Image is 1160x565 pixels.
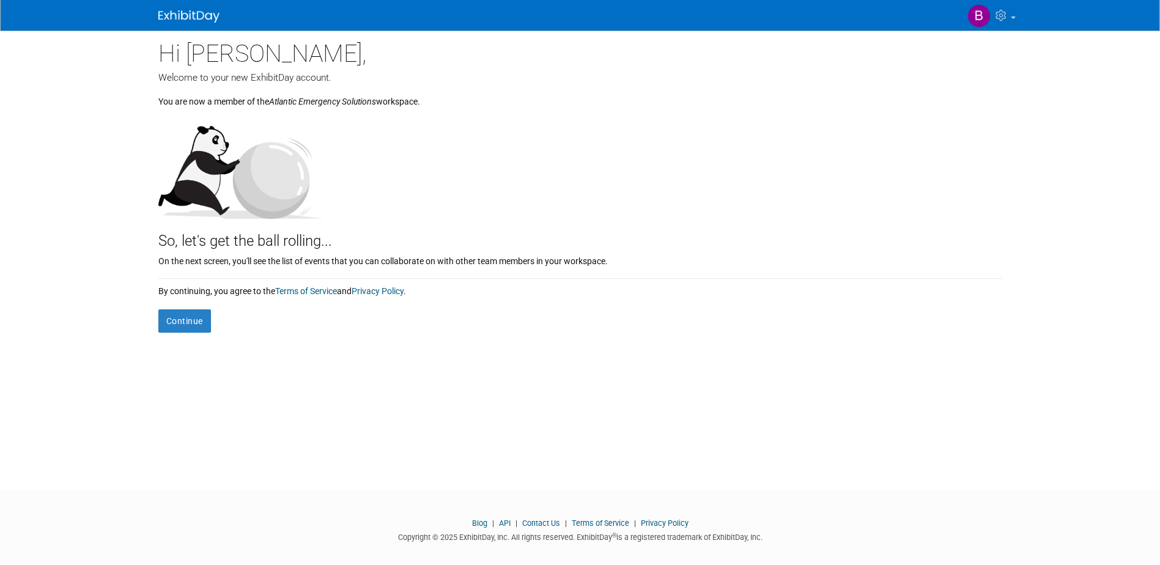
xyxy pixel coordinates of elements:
[612,532,616,539] sup: ®
[631,519,639,528] span: |
[158,10,220,23] img: ExhibitDay
[158,309,211,333] button: Continue
[641,519,689,528] a: Privacy Policy
[269,97,376,106] i: Atlantic Emergency Solutions
[562,519,570,528] span: |
[472,519,487,528] a: Blog
[489,519,497,528] span: |
[158,84,1002,108] div: You are now a member of the workspace.
[522,519,560,528] a: Contact Us
[499,519,511,528] a: API
[158,252,1002,267] div: On the next screen, you'll see the list of events that you can collaborate on with other team mem...
[158,279,1002,297] div: By continuing, you agree to the and .
[275,286,337,296] a: Terms of Service
[158,114,323,219] img: Let's get the ball rolling
[352,286,404,296] a: Privacy Policy
[967,4,991,28] img: Brian Bashista
[572,519,629,528] a: Terms of Service
[512,519,520,528] span: |
[158,71,1002,84] div: Welcome to your new ExhibitDay account.
[158,219,1002,252] div: So, let's get the ball rolling...
[158,31,1002,71] div: Hi [PERSON_NAME],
